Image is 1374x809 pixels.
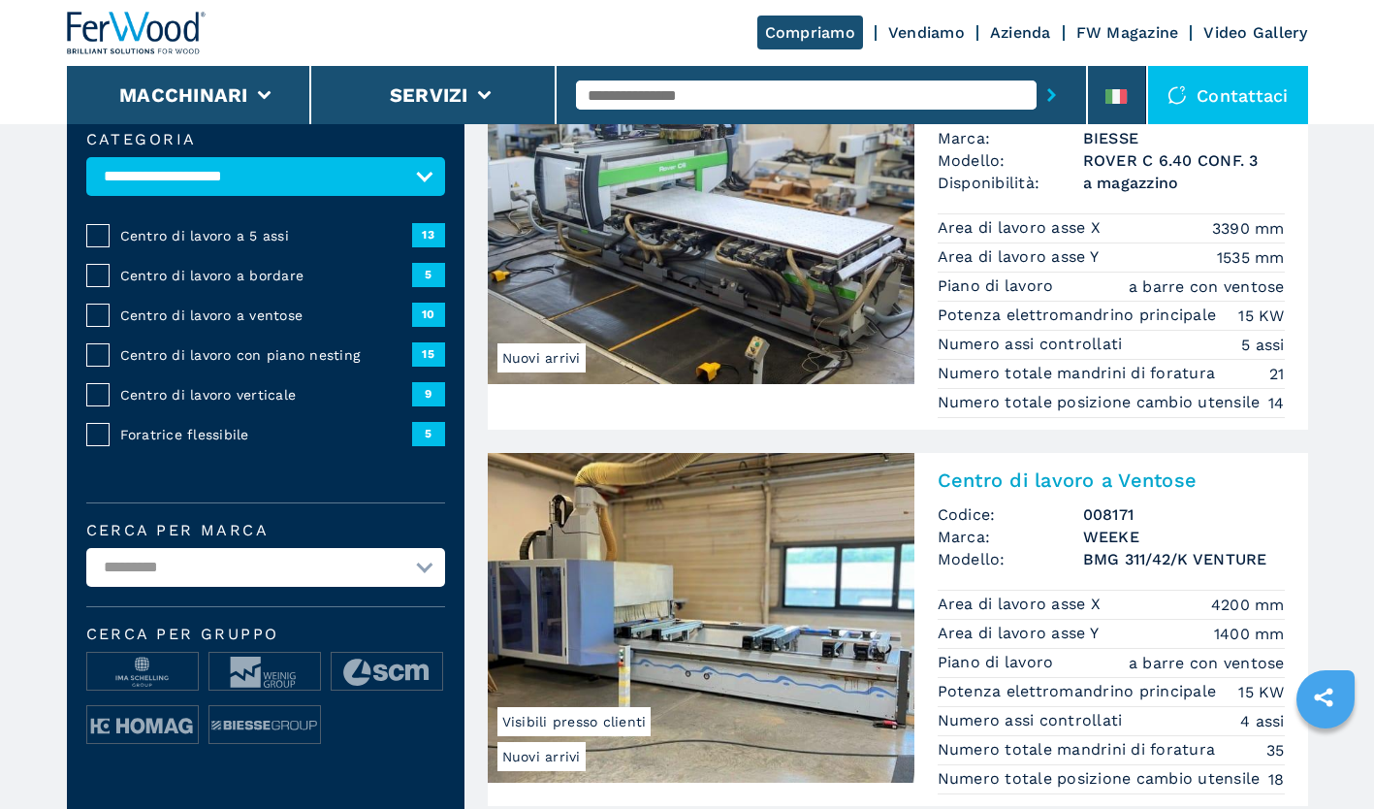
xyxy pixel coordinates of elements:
p: Numero totale mandrini di foratura [938,739,1221,760]
span: Modello: [938,149,1083,172]
span: 15 [412,342,445,366]
div: Contattaci [1148,66,1308,124]
h3: WEEKE [1083,526,1285,548]
a: Centro di lavoro a Ventose WEEKE BMG 311/42/K VENTURENuovi arriviVisibili presso clientiCentro di... [488,453,1308,806]
span: Nuovi arrivi [497,343,586,372]
span: Centro di lavoro a bordare [120,266,412,285]
a: Video Gallery [1203,23,1307,42]
button: submit-button [1037,73,1067,117]
span: Codice: [938,503,1083,526]
h3: BIESSE [1083,127,1285,149]
span: a magazzino [1083,172,1285,194]
a: sharethis [1299,673,1348,722]
img: Contattaci [1167,85,1187,105]
span: 5 [412,263,445,286]
p: Numero totale posizione cambio utensile [938,768,1265,790]
em: 15 KW [1238,305,1284,327]
img: Centro di lavoro a 5 assi BIESSE ROVER C 6.40 CONF. 3 [488,54,914,384]
em: 4200 mm [1211,594,1285,616]
span: Marca: [938,526,1083,548]
img: image [87,706,198,745]
p: Numero totale posizione cambio utensile [938,392,1265,413]
p: Numero assi controllati [938,334,1128,355]
em: 15 KW [1238,681,1284,703]
span: Centro di lavoro a 5 assi [120,226,412,245]
button: Macchinari [119,83,248,107]
label: Cerca per marca [86,523,445,538]
em: 4 assi [1240,710,1285,732]
em: 18 [1268,768,1285,791]
span: 9 [412,382,445,405]
em: a barre con ventose [1129,275,1285,298]
em: 14 [1268,392,1285,414]
span: Centro di lavoro verticale [120,385,412,404]
em: 21 [1269,363,1285,385]
p: Area di lavoro asse Y [938,246,1104,268]
span: Centro di lavoro con piano nesting [120,345,412,365]
p: Numero totale mandrini di foratura [938,363,1221,384]
a: Vendiamo [888,23,965,42]
p: Area di lavoro asse X [938,594,1106,615]
img: image [87,653,198,692]
em: 5 assi [1241,334,1285,356]
a: Azienda [990,23,1051,42]
span: 13 [412,223,445,246]
p: Piano di lavoro [938,275,1059,297]
p: Area di lavoro asse X [938,217,1106,239]
span: Modello: [938,548,1083,570]
p: Area di lavoro asse Y [938,623,1104,644]
h3: BMG 311/42/K VENTURE [1083,548,1285,570]
img: image [209,706,320,745]
p: Numero assi controllati [938,710,1128,731]
span: Cerca per Gruppo [86,627,445,642]
img: image [332,653,442,692]
h2: Centro di lavoro a Ventose [938,469,1285,492]
span: Nuovi arrivi [497,742,586,771]
a: FW Magazine [1076,23,1179,42]
label: Categoria [86,132,445,147]
span: Marca: [938,127,1083,149]
h3: ROVER C 6.40 CONF. 3 [1083,149,1285,172]
button: Servizi [390,83,468,107]
img: image [209,653,320,692]
p: Piano di lavoro [938,652,1059,673]
em: 3390 mm [1212,217,1285,240]
span: Foratrice flessibile [120,425,412,444]
h3: 008171 [1083,503,1285,526]
img: Ferwood [67,12,207,54]
em: 1400 mm [1214,623,1285,645]
em: a barre con ventose [1129,652,1285,674]
a: Centro di lavoro a 5 assi BIESSE ROVER C 6.40 CONF. 3Nuovi arriviCentro di lavoro a 5 assiCodice:... [488,54,1308,430]
p: Potenza elettromandrino principale [938,305,1222,326]
a: Compriamo [757,16,863,49]
span: 5 [412,422,445,445]
span: Disponibilità: [938,172,1083,194]
span: Centro di lavoro a ventose [120,306,412,325]
em: 1535 mm [1217,246,1285,269]
p: Potenza elettromandrino principale [938,681,1222,702]
iframe: Chat [1292,722,1359,794]
span: Visibili presso clienti [497,707,652,736]
em: 35 [1266,739,1285,761]
img: Centro di lavoro a Ventose WEEKE BMG 311/42/K VENTURE [488,453,914,783]
span: 10 [412,303,445,326]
